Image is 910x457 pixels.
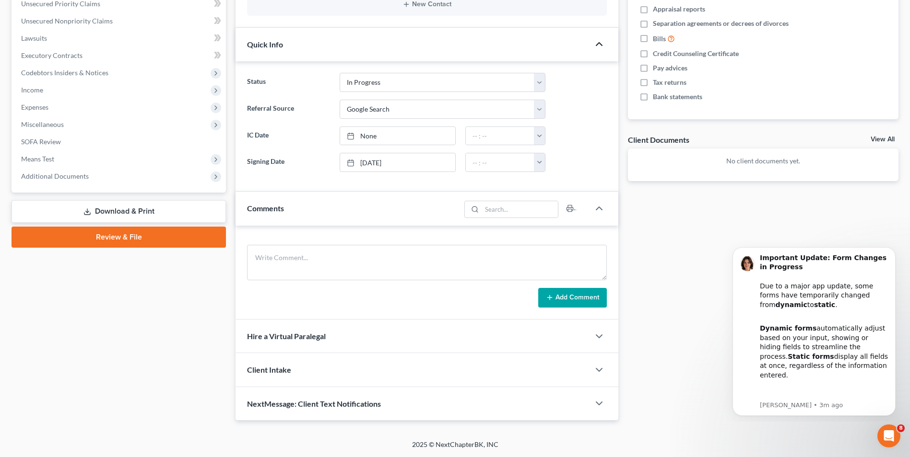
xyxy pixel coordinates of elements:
span: Bank statements [653,92,702,102]
span: Client Intake [247,365,291,374]
input: -- : -- [466,153,534,171]
span: Additional Documents [21,172,89,180]
div: Our team is actively working to re-integrate dynamic functionality and expects to have it restore... [42,147,170,222]
span: Separation agreements or decrees of divorces [653,19,789,28]
span: Bills [653,34,666,44]
a: [DATE] [340,153,455,171]
input: -- : -- [466,127,534,145]
span: Credit Counseling Certificate [653,49,739,58]
div: Client Documents [628,135,689,145]
span: 8 [897,424,905,432]
span: Quick Info [247,40,283,49]
span: Lawsuits [21,34,47,42]
label: Status [242,73,334,92]
div: 2025 © NextChapterBK, INC [182,440,729,457]
span: Pay advices [653,63,687,73]
span: Unsecured Nonpriority Claims [21,17,113,25]
span: SOFA Review [21,137,61,146]
span: Comments [247,204,284,213]
a: Download & Print [12,200,226,223]
span: Income [21,86,43,94]
iframe: Intercom notifications message [718,239,910,422]
span: Means Test [21,155,54,163]
button: New Contact [255,0,599,8]
label: Referral Source [242,100,334,119]
a: SOFA Review [13,133,226,150]
label: Signing Date [242,153,334,172]
label: IC Date [242,126,334,146]
a: Executory Contracts [13,47,226,64]
input: Search... [482,201,558,217]
span: Hire a Virtual Paralegal [247,331,326,341]
span: Miscellaneous [21,120,64,128]
span: Codebtors Insiders & Notices [21,69,108,77]
a: Unsecured Nonpriority Claims [13,12,226,30]
button: Add Comment [538,288,607,308]
span: Tax returns [653,78,686,87]
span: Appraisal reports [653,4,705,14]
a: None [340,127,455,145]
a: Lawsuits [13,30,226,47]
a: Review & File [12,227,226,248]
p: Message from Emma, sent 3m ago [42,162,170,171]
p: No client documents yet. [636,156,891,166]
span: NextMessage: Client Text Notifications [247,399,381,408]
a: View All [871,136,895,143]
iframe: Intercom live chat [877,424,900,447]
span: Executory Contracts [21,51,83,59]
span: Expenses [21,103,48,111]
